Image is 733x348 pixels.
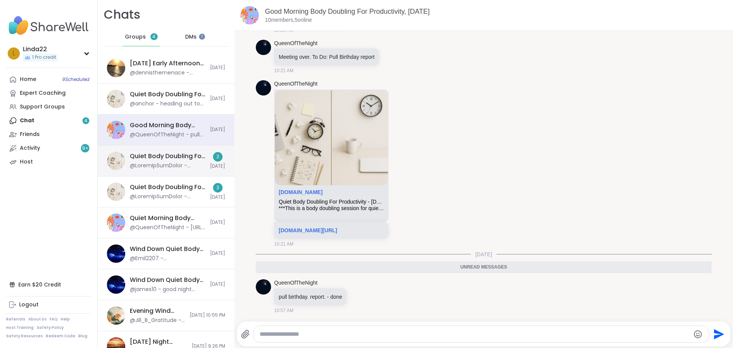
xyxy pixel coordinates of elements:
a: Attachment [279,189,323,195]
div: @Emil2207 - [MEDICAL_DATA] time bad at doing it [130,255,205,262]
div: @LoremIpSumDolor - ***Sitamet Consec*** - **5ad 1 Elitsed** - *Doeiu Tempor* - Inci utl etd magna... [130,162,205,170]
a: Blog [78,333,87,339]
img: https://sharewell-space-live.sfo3.digitaloceanspaces.com/user-generated/d7277878-0de6-43a2-a937-4... [256,80,271,95]
span: 9 Scheduled [62,76,89,83]
img: https://sharewell-space-live.sfo3.digitaloceanspaces.com/user-generated/d7277878-0de6-43a2-a937-4... [256,279,271,295]
div: Quiet Body Doubling For Productivity - [DATE] [130,90,205,99]
div: Friends [20,131,40,138]
button: Send [709,325,727,343]
span: 1 Pro credit [32,54,56,61]
img: https://sharewell-space-live.sfo3.digitaloceanspaces.com/user-generated/d7277878-0de6-43a2-a937-4... [256,40,271,55]
div: Expert Coaching [20,89,66,97]
span: [DATE] [210,250,225,257]
div: 2 [213,152,223,162]
img: Quiet Morning Body Doubling For Productivity, Oct 10 [107,214,125,232]
a: Expert Coaching [6,86,91,100]
div: [DATE] Early Afternoon Body Double Buddies, [DATE] [130,59,205,68]
a: QueenOfTheNight [274,40,318,47]
div: Good Morning Body Doubling For Productivity, [DATE] [130,121,205,129]
img: Quiet Body Doubling For Productivity - Monday, Oct 13 [107,183,125,201]
div: Wind Down Quiet Body Doubling - [DATE] [130,276,205,284]
div: Earn $20 Credit [6,278,91,291]
span: 9 + [82,145,89,152]
span: Groups [125,33,146,41]
span: [DATE] [210,163,225,170]
div: Support Groups [20,103,65,111]
span: 4 [152,34,155,40]
textarea: Type your message [260,330,690,338]
span: DMs [185,33,197,41]
img: Quiet Body Doubling For Productivity - Monday [275,90,388,185]
div: @QueenOfTheNight - pull birthday. report. - done [130,131,205,139]
span: [DATE] [210,126,225,133]
span: 10:21 AM [274,67,294,74]
img: Wind Down Quiet Body Doubling - Sunday, Oct 12 [107,275,125,294]
a: Host Training [6,325,34,330]
a: Friends [6,128,91,141]
span: [DATE] [210,65,225,71]
img: Evening Wind Down Body Doubling, Oct 12 [107,306,125,325]
a: QueenOfTheNight [274,279,318,287]
p: Meeting over. To Do: Pull Birthday report [279,53,375,61]
span: 10:21 AM [274,241,294,248]
a: About Us [28,317,47,322]
a: QueenOfTheNight [274,80,318,88]
div: Wind Down Quiet Body Doubling - [DATE] [130,245,205,253]
div: ***This is a body doubling session for quiet focus and accountability — not a [MEDICAL_DATA] grou... [279,205,384,212]
p: 10 members, 5 online [265,16,312,24]
a: Redeem Code [46,333,75,339]
p: pull birthday. report. - done [279,293,342,301]
img: Good Morning Body Doubling For Productivity, Oct 13 [241,6,259,24]
a: Help [61,317,70,322]
div: Activity [20,144,40,152]
a: Activity9+ [6,141,91,155]
div: [DATE] Night Hangout, [DATE] [130,338,187,346]
a: Support Groups [6,100,91,114]
div: @LoremIpSumDolor - ***Sitamet Consec*** - **5ad 1 Elitsed** - *Doeiu Tempor* - Inci utl etd magna... [130,193,205,201]
a: [DOMAIN_NAME][URL] [279,227,337,233]
img: Good Morning Body Doubling For Productivity, Oct 13 [107,121,125,139]
img: Quiet Body Doubling For Productivity - Monday, Oct 13 [107,152,125,170]
a: FAQ [50,317,58,322]
span: L [13,49,15,58]
span: [DATE] 10:55 PM [190,312,225,319]
span: [DATE] [210,219,225,226]
img: Quiet Body Doubling For Productivity - Monday, Oct 13 [107,90,125,108]
span: [DATE] [210,95,225,102]
div: @Jill_B_Gratitude - Thanks [PERSON_NAME]!! [130,317,185,324]
div: Home [20,76,36,83]
div: @anchor - heading out to workout. thank you for hosting @QueenOfTheNight [130,100,205,108]
div: Quiet Body Doubling For Productivity - [DATE] [279,199,384,205]
div: @dennisthemenace - thanks [130,69,205,77]
a: Safety Policy [37,325,64,330]
div: Quiet Body Doubling For Productivity - [DATE] [130,152,205,160]
a: Host [6,155,91,169]
img: Monday Early Afternoon Body Double Buddies, Oct 13 [107,59,125,77]
a: Logout [6,298,91,312]
iframe: Spotlight [199,34,205,40]
img: Wind Down Quiet Body Doubling - Sunday, Oct 12 [107,244,125,263]
h1: Chats [104,6,140,23]
div: Evening Wind Down Body Doubling, [DATE] [130,307,185,315]
span: [DATE] [210,281,225,288]
span: [DATE] [471,251,497,258]
span: 10:57 AM [274,307,294,314]
img: ShareWell Nav Logo [6,12,91,39]
a: Home9Scheduled [6,73,91,86]
div: Logout [19,301,39,309]
div: @james10 - good night everyone [130,286,205,293]
div: 2 [213,183,223,193]
span: [DATE] [210,194,225,201]
button: Emoji picker [693,330,702,339]
div: Host [20,158,33,166]
div: Linda22 [23,45,58,53]
a: Safety Resources [6,333,43,339]
div: Quiet Morning Body Doubling For Productivity, [DATE] [130,214,205,222]
div: @QueenOfTheNight - [URL][DOMAIN_NAME] [130,224,205,231]
div: Quiet Body Doubling For Productivity - [DATE] [130,183,205,191]
a: Referrals [6,317,25,322]
div: Unread messages [256,261,712,274]
a: Good Morning Body Doubling For Productivity, [DATE] [265,8,430,15]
